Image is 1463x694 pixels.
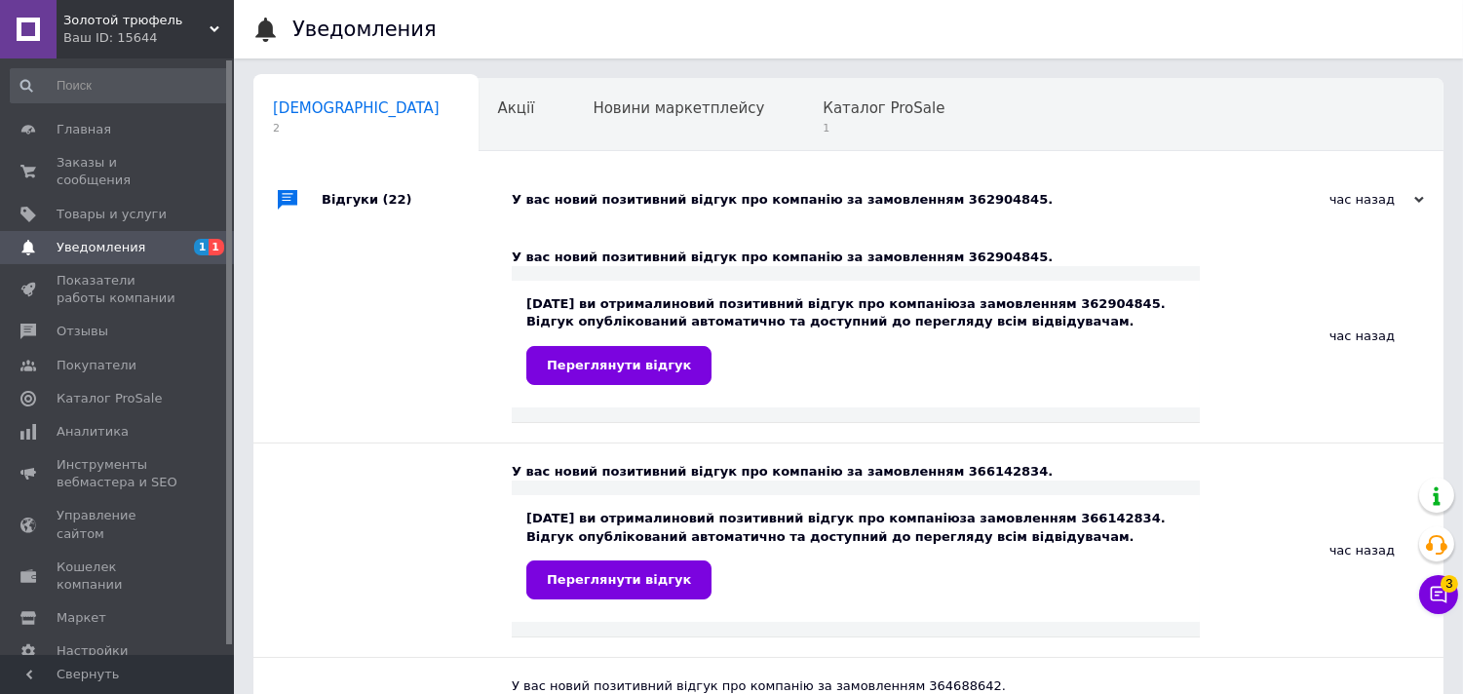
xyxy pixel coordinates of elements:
div: У вас новий позитивний відгук про компанію за замовленням 362904845. [512,191,1229,209]
div: час назад [1200,443,1444,657]
span: Золотой трюфель [63,12,210,29]
span: Переглянути відгук [547,572,691,587]
div: час назад [1229,191,1424,209]
span: 2 [273,121,440,135]
div: час назад [1200,229,1444,443]
div: [DATE] ви отримали за замовленням 366142834. Відгук опублікований автоматично та доступний до пер... [526,510,1185,598]
span: Акції [498,99,535,117]
span: 1 [209,239,224,255]
div: Ваш ID: 15644 [63,29,234,47]
span: Аналитика [57,423,129,441]
div: Відгуки [322,171,512,229]
input: Поиск [10,68,230,103]
span: Управление сайтом [57,507,180,542]
div: [DATE] ви отримали за замовленням 362904845. Відгук опублікований автоматично та доступний до пер... [526,295,1185,384]
span: Переглянути відгук [547,358,691,372]
a: Переглянути відгук [526,560,712,599]
button: Чат с покупателем3 [1419,575,1458,614]
span: Заказы и сообщения [57,154,180,189]
span: Инструменты вебмастера и SEO [57,456,180,491]
span: Уведомления [57,239,145,256]
b: новий позитивний відгук про компанію [672,296,960,311]
span: (22) [383,192,412,207]
span: Новини маркетплейсу [593,99,764,117]
span: 3 [1441,574,1458,592]
span: Настройки [57,642,128,660]
span: Показатели работы компании [57,272,180,307]
span: Каталог ProSale [57,390,162,407]
span: Каталог ProSale [823,99,944,117]
a: Переглянути відгук [526,346,712,385]
div: У вас новий позитивний відгук про компанію за замовленням 366142834. [512,463,1200,481]
span: [DEMOGRAPHIC_DATA] [273,99,440,117]
span: 1 [823,121,944,135]
span: Маркет [57,609,106,627]
div: У вас новий позитивний відгук про компанію за замовленням 362904845. [512,249,1200,266]
span: Товары и услуги [57,206,167,223]
b: новий позитивний відгук про компанію [672,511,960,525]
span: Кошелек компании [57,559,180,594]
span: Главная [57,121,111,138]
span: 1 [194,239,210,255]
span: Отзывы [57,323,108,340]
h1: Уведомления [292,18,437,41]
span: Покупатели [57,357,136,374]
